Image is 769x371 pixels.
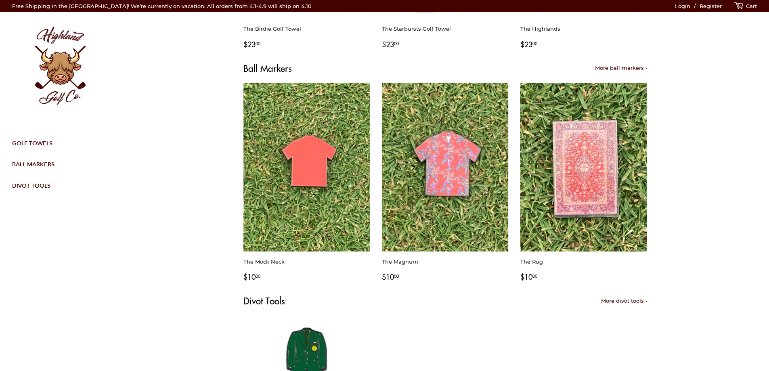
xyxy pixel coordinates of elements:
[394,40,399,46] sup: 00
[601,298,647,304] a: More divot tools ›
[256,272,260,279] sup: 00
[243,258,370,266] p: The Mock Neck
[394,272,399,279] sup: 00
[382,258,508,266] p: The Magnum
[382,39,399,49] small: $23
[6,154,109,175] a: Ball Markers
[243,25,370,33] p: The Birdie Golf Towel
[382,83,508,252] img: The Magnum
[382,272,399,282] small: $10
[6,175,109,196] a: Divot Tools
[520,25,647,33] p: The Highlands
[12,2,312,10] p: Free Shipping in the [GEOGRAPHIC_DATA]! We’re currently on vacation. All orders from 4.1-4.9 will...
[520,83,647,283] a: The Rug The Rug
[6,133,109,154] a: Golf Towels
[520,83,647,252] img: The Rug
[595,65,647,71] a: More ball markers ›
[382,83,508,283] a: The Magnum The Magnum
[734,3,757,9] a: Cart
[675,3,690,9] a: Login
[243,83,370,283] a: The Mock Neck The Mock Neck
[532,40,537,46] sup: 00
[692,3,698,9] span: /
[243,62,512,75] p: Ball Markers
[520,272,537,282] small: $10
[520,258,647,266] p: The Rug
[520,39,537,49] small: $23
[700,3,722,9] a: Register
[243,294,512,307] p: Divot Tools
[532,272,537,279] sup: 00
[12,18,109,115] img: Highland Golf Co
[243,39,260,49] small: $23
[243,272,260,282] small: $10
[256,40,260,46] sup: 00
[243,83,370,252] img: The Mock Neck
[382,25,508,33] p: The Starbursts Golf Towel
